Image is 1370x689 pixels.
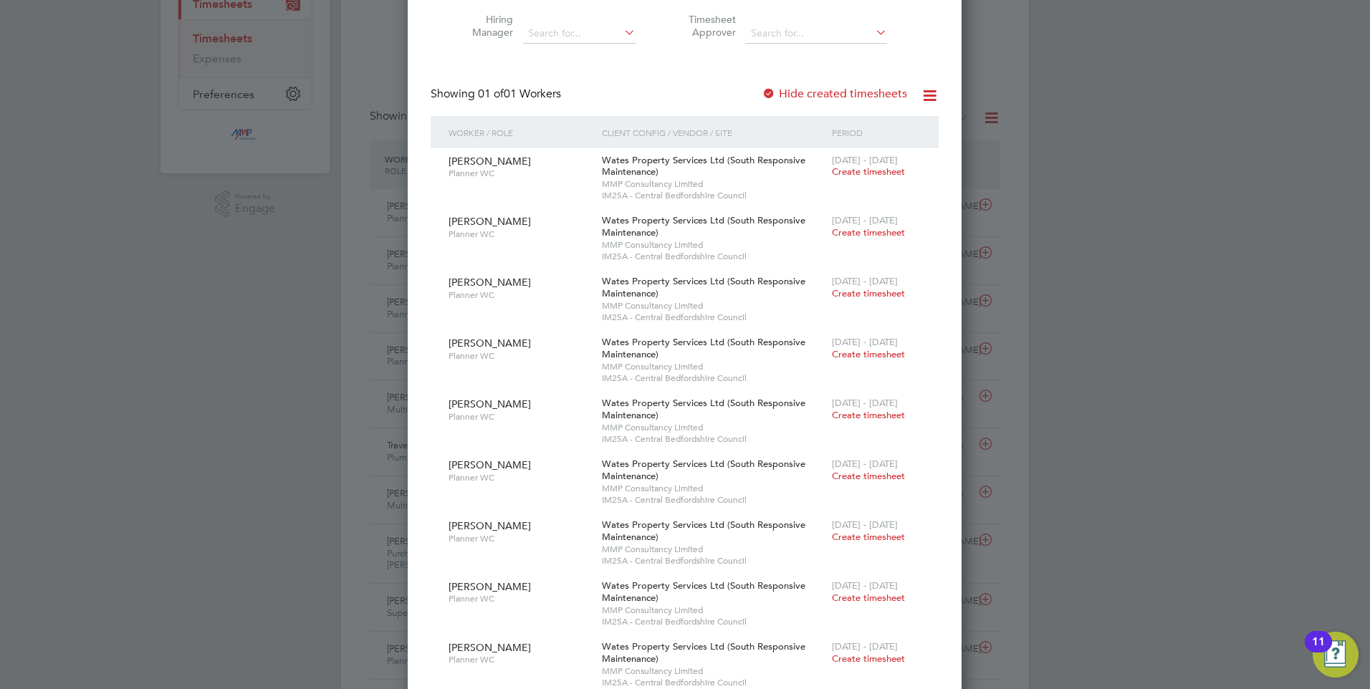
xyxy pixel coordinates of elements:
[602,361,825,372] span: MMP Consultancy Limited
[832,470,905,482] span: Create timesheet
[602,154,805,178] span: Wates Property Services Ltd (South Responsive Maintenance)
[602,190,825,201] span: IM25A - Central Bedfordshire Council
[602,579,805,604] span: Wates Property Services Ltd (South Responsive Maintenance)
[602,640,805,665] span: Wates Property Services Ltd (South Responsive Maintenance)
[449,654,591,665] span: Planner WC
[602,677,825,688] span: IM25A - Central Bedfordshire Council
[602,483,825,494] span: MMP Consultancy Limited
[449,168,591,179] span: Planner WC
[832,275,898,287] span: [DATE] - [DATE]
[832,336,898,348] span: [DATE] - [DATE]
[832,226,905,238] span: Create timesheet
[832,531,905,543] span: Create timesheet
[832,579,898,592] span: [DATE] - [DATE]
[449,397,531,410] span: [PERSON_NAME]
[602,239,825,251] span: MMP Consultancy Limited
[832,348,905,360] span: Create timesheet
[598,116,828,149] div: Client Config / Vendor / Site
[832,592,905,604] span: Create timesheet
[449,458,531,471] span: [PERSON_NAME]
[602,555,825,567] span: IM25A - Central Bedfordshire Council
[449,289,591,301] span: Planner WC
[602,422,825,433] span: MMP Consultancy Limited
[449,13,513,39] label: Hiring Manager
[828,116,924,149] div: Period
[478,87,561,101] span: 01 Workers
[1313,632,1359,678] button: Open Resource Center, 11 new notifications
[832,458,898,470] span: [DATE] - [DATE]
[449,641,531,654] span: [PERSON_NAME]
[449,533,591,544] span: Planner WC
[449,593,591,604] span: Planner WC
[602,544,825,555] span: MMP Consultancy Limited
[832,640,898,652] span: [DATE] - [DATE]
[832,519,898,531] span: [DATE] - [DATE]
[449,519,531,532] span: [PERSON_NAME]
[449,215,531,228] span: [PERSON_NAME]
[602,300,825,312] span: MMP Consultancy Limited
[445,116,598,149] div: Worker / Role
[602,178,825,190] span: MMP Consultancy Limited
[449,276,531,289] span: [PERSON_NAME]
[832,287,905,299] span: Create timesheet
[602,519,805,543] span: Wates Property Services Ltd (South Responsive Maintenance)
[602,433,825,445] span: IM25A - Central Bedfordshire Council
[832,154,898,166] span: [DATE] - [DATE]
[431,87,564,102] div: Showing
[602,251,825,262] span: IM25A - Central Bedfordshire Council
[602,275,805,299] span: Wates Property Services Ltd (South Responsive Maintenance)
[478,87,504,101] span: 01 of
[523,24,636,44] input: Search for...
[602,312,825,323] span: IM25A - Central Bedfordshire Council
[832,409,905,421] span: Create timesheet
[449,580,531,593] span: [PERSON_NAME]
[602,494,825,506] span: IM25A - Central Bedfordshire Council
[449,228,591,240] span: Planner WC
[449,472,591,483] span: Planner WC
[832,214,898,226] span: [DATE] - [DATE]
[602,372,825,384] span: IM25A - Central Bedfordshire Council
[1312,642,1325,660] div: 11
[449,337,531,350] span: [PERSON_NAME]
[832,652,905,665] span: Create timesheet
[449,155,531,168] span: [PERSON_NAME]
[602,458,805,482] span: Wates Property Services Ltd (South Responsive Maintenance)
[832,165,905,178] span: Create timesheet
[832,397,898,409] span: [DATE] - [DATE]
[449,411,591,423] span: Planner WC
[602,336,805,360] span: Wates Property Services Ltd (South Responsive Maintenance)
[602,665,825,677] span: MMP Consultancy Limited
[602,616,825,627] span: IM25A - Central Bedfordshire Council
[671,13,736,39] label: Timesheet Approver
[449,350,591,362] span: Planner WC
[602,604,825,616] span: MMP Consultancy Limited
[602,397,805,421] span: Wates Property Services Ltd (South Responsive Maintenance)
[762,87,907,101] label: Hide created timesheets
[746,24,887,44] input: Search for...
[602,214,805,238] span: Wates Property Services Ltd (South Responsive Maintenance)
